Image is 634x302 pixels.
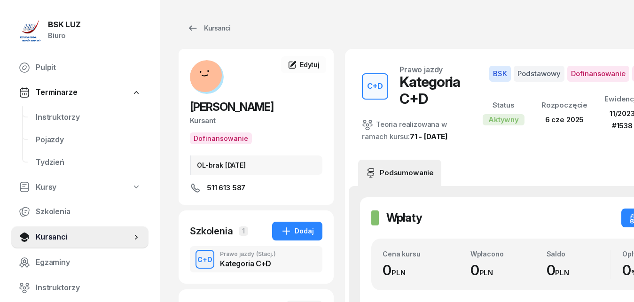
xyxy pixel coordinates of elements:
a: 71 - [DATE] [410,132,448,141]
button: C+D [196,250,214,269]
a: 511 613 587 [190,182,322,194]
small: PLN [391,268,406,277]
span: Egzaminy [36,256,141,269]
a: Terminarze [11,82,149,103]
h2: Wpłaty [386,210,422,225]
div: 0 [470,262,535,279]
span: Instruktorzy [36,111,141,124]
a: Instruktorzy [28,106,149,129]
span: [PERSON_NAME] [190,100,274,114]
a: Kursy [11,177,149,198]
span: Edytuj [300,61,320,69]
span: Dofinansowanie [567,66,629,82]
button: C+D [362,73,388,100]
div: Status [483,99,524,111]
div: Prawo jazdy [220,251,276,257]
div: Prawo jazdy [399,66,443,73]
a: Kursanci [179,19,239,38]
div: Dodaj [281,225,314,237]
button: Dodaj [272,222,322,240]
div: Szkolenia [190,225,233,238]
div: Wpłacono [470,250,535,258]
div: Kategoria C+D [220,260,276,267]
span: Tydzień [36,156,141,169]
span: Kursy [36,181,56,194]
a: Tydzień [28,151,149,174]
div: Aktywny [483,114,524,125]
div: Kursant [190,115,322,127]
span: Instruktorzy [36,282,141,294]
a: Szkolenia [11,201,149,223]
button: C+DPrawo jazdy(Stacj.)Kategoria C+D [190,246,322,272]
a: Pulpit [11,56,149,79]
div: 0 [547,262,611,279]
div: Kursanci [187,23,230,34]
span: 511 613 587 [207,182,245,194]
span: 1 [239,226,248,236]
a: Podsumowanie [358,160,441,186]
div: Biuro [48,30,81,42]
div: C+D [363,78,387,94]
a: Kursanci [11,226,149,248]
span: Pojazdy [36,134,141,146]
div: Kategoria C+D [399,73,460,107]
span: Kursanci [36,231,132,243]
span: Podstawowy [514,66,564,82]
span: 6 cze 2025 [545,115,584,124]
div: Cena kursu [383,250,459,258]
span: Szkolenia [36,206,141,218]
span: (Stacj.) [256,251,276,257]
div: Saldo [547,250,611,258]
button: Dofinansowanie [190,132,252,144]
a: Egzaminy [11,251,149,274]
div: OL-brak [DATE] [190,155,322,175]
div: Teoria realizowana w ramach kursu: [362,118,460,143]
div: BSK LUZ [48,21,81,29]
a: Edytuj [281,56,326,73]
div: 0 [383,262,459,279]
a: Pojazdy [28,129,149,151]
small: PLN [555,268,569,277]
span: Terminarze [36,86,77,99]
span: Pulpit [36,62,141,74]
small: PLN [479,268,493,277]
span: BSK [489,66,511,82]
div: C+D [194,254,216,265]
div: Rozpoczęcie [541,99,587,111]
a: Instruktorzy [11,277,149,299]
